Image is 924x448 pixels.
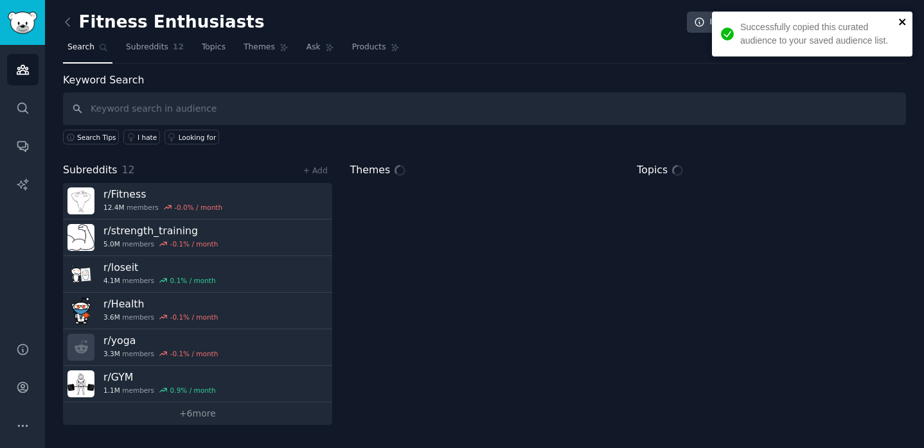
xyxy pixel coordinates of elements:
span: Subreddits [126,42,168,53]
div: members [103,386,216,395]
a: +6more [63,402,332,425]
div: Successfully copied this curated audience to your saved audience list. [740,21,894,47]
a: I hate [123,130,160,144]
div: members [103,313,218,322]
img: loseit [67,261,94,288]
a: Search [63,37,112,64]
span: Products [352,42,386,53]
h3: r/ loseit [103,261,216,274]
a: r/GYM1.1Mmembers0.9% / month [63,366,332,402]
a: r/Health3.6Mmembers-0.1% / month [63,293,332,329]
span: 4.1M [103,276,120,285]
img: Health [67,297,94,324]
h3: r/ strength_training [103,224,218,237]
span: Ask [307,42,321,53]
img: Fitness [67,187,94,214]
a: Subreddits12 [121,37,188,64]
span: 5.0M [103,239,120,248]
span: Search [67,42,94,53]
span: 12 [173,42,184,53]
span: 3.6M [103,313,120,322]
a: r/strength_training5.0Mmembers-0.1% / month [63,220,332,256]
span: Themes [244,42,275,53]
div: Looking for [179,133,217,142]
a: Products [348,37,404,64]
img: strength_training [67,224,94,251]
span: 1.1M [103,386,120,395]
a: r/loseit4.1Mmembers0.1% / month [63,256,332,293]
div: -0.1 % / month [170,239,218,248]
div: -0.1 % / month [170,313,218,322]
div: members [103,276,216,285]
span: Topics [202,42,226,53]
span: Topics [637,162,668,178]
input: Keyword search in audience [63,92,906,125]
div: 0.9 % / month [170,386,216,395]
span: 12 [122,164,135,176]
div: I hate [138,133,157,142]
span: Themes [350,162,391,178]
a: Ask [302,37,339,64]
a: r/yoga3.3Mmembers-0.1% / month [63,329,332,366]
img: GYM [67,370,94,397]
h3: r/ Fitness [103,187,222,201]
div: members [103,203,222,212]
span: 3.3M [103,349,120,358]
a: Looking for [164,130,219,144]
span: 12.4M [103,203,124,212]
a: Topics [197,37,230,64]
img: GummySearch logo [8,12,37,34]
a: + Add [303,166,328,175]
h3: r/ yoga [103,334,218,347]
span: Subreddits [63,162,118,178]
div: -0.1 % / month [170,349,218,358]
button: Search Tips [63,130,119,144]
h3: r/ Health [103,297,218,311]
h3: r/ GYM [103,370,216,384]
div: -0.0 % / month [174,203,222,212]
button: close [898,17,907,27]
span: Search Tips [77,133,116,142]
a: Themes [239,37,293,64]
div: members [103,349,218,358]
a: Info [687,12,734,33]
a: r/Fitness12.4Mmembers-0.0% / month [63,183,332,220]
h2: Fitness Enthusiasts [63,12,265,33]
label: Keyword Search [63,74,144,86]
div: 0.1 % / month [170,276,216,285]
div: members [103,239,218,248]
